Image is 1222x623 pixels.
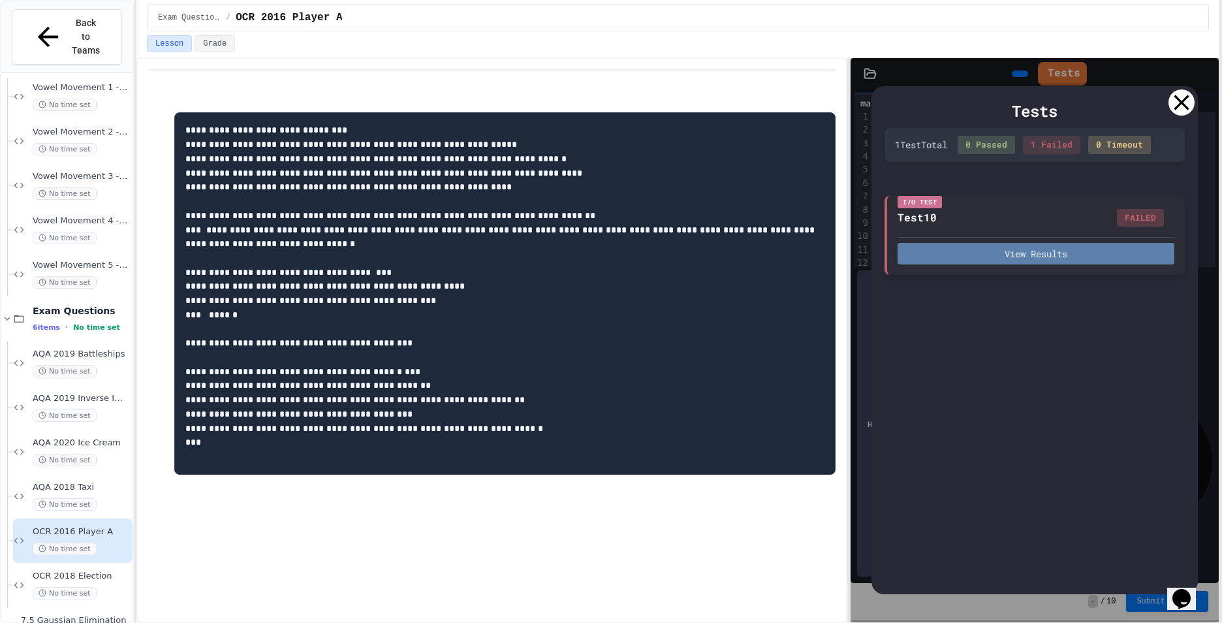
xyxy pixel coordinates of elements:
[1023,136,1080,154] div: 1 Failed
[65,322,68,332] span: •
[147,35,192,52] button: Lesson
[33,216,130,227] span: Vowel Movement 4 - Basic Version
[33,571,130,582] span: OCR 2018 Election
[33,526,130,537] span: OCR 2016 Player A
[33,171,130,182] span: Vowel Movement 3 - replace vowels
[958,136,1015,154] div: 0 Passed
[33,587,97,599] span: No time set
[33,438,130,449] span: AQA 2020 Ice Cream
[226,12,230,23] span: /
[33,323,60,332] span: 6 items
[33,305,130,317] span: Exam Questions
[33,127,130,138] span: Vowel Movement 2 - is this a legal word
[33,143,97,155] span: No time set
[33,409,97,422] span: No time set
[33,187,97,200] span: No time set
[1088,136,1151,154] div: 0 Timeout
[71,16,102,57] span: Back to Teams
[33,349,130,360] span: AQA 2019 Battleships
[885,99,1185,123] div: Tests
[33,365,97,377] span: No time set
[895,138,947,152] div: 1 Test Total
[898,243,1174,264] button: View Results
[33,99,97,111] span: No time set
[898,196,942,208] div: I/O Test
[898,210,937,225] div: Test10
[33,454,97,466] span: No time set
[33,393,130,404] span: AQA 2019 Inverse Images
[195,35,235,52] button: Grade
[1167,571,1209,610] iframe: chat widget
[33,498,97,511] span: No time set
[73,323,120,332] span: No time set
[33,82,130,93] span: Vowel Movement 1 - is letter a vowel?
[12,9,122,65] button: Back to Teams
[236,10,342,25] span: OCR 2016 Player A
[33,543,97,555] span: No time set
[1117,209,1164,227] div: FAILED
[158,12,221,23] span: Exam Questions
[33,260,130,271] span: Vowel Movement 5 - Extended Version
[33,232,97,244] span: No time set
[33,482,130,493] span: AQA 2018 Taxi
[33,276,97,289] span: No time set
